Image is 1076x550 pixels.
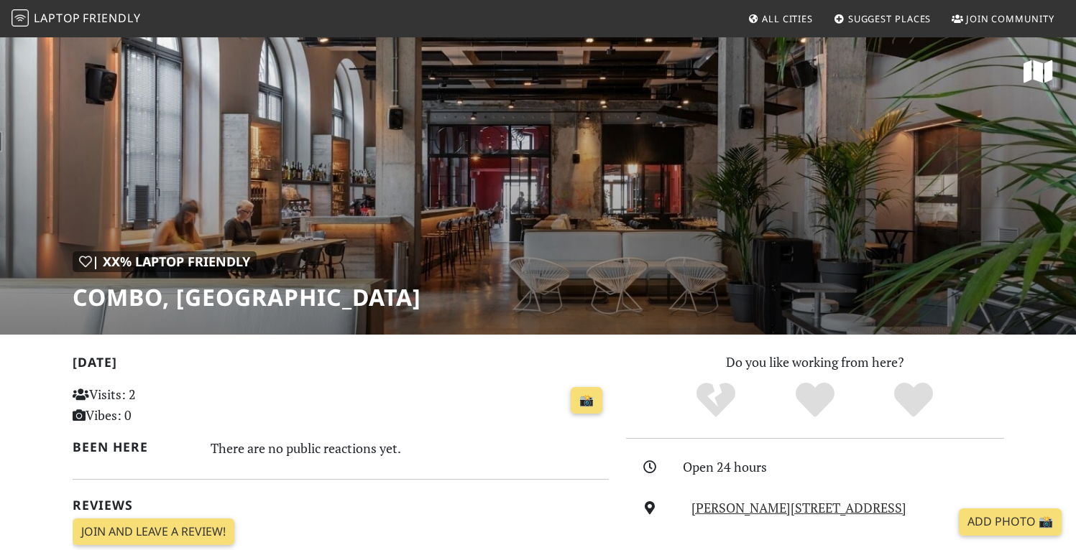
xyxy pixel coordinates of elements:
[12,6,141,32] a: LaptopFriendly LaptopFriendly
[571,387,602,414] a: 📸
[666,381,765,420] div: No
[762,12,813,25] span: All Cities
[12,9,29,27] img: LaptopFriendly
[73,284,421,311] h1: Combo, [GEOGRAPHIC_DATA]
[683,457,1012,477] div: Open 24 hours
[864,381,963,420] div: Definitely!
[34,10,81,26] span: Laptop
[765,381,865,420] div: Yes
[73,439,194,455] h2: Been here
[691,499,906,516] a: [PERSON_NAME][STREET_ADDRESS]
[211,437,609,460] div: There are no public reactions yet.
[73,498,609,513] h2: Reviews
[966,12,1054,25] span: Join Community
[73,384,240,426] p: Visits: 2 Vibes: 0
[848,12,932,25] span: Suggest Places
[73,251,257,272] div: | XX% Laptop Friendly
[959,508,1062,536] a: Add Photo 📸
[626,352,1004,373] p: Do you like working from here?
[83,10,140,26] span: Friendly
[742,6,819,32] a: All Cities
[946,6,1060,32] a: Join Community
[73,355,609,376] h2: [DATE]
[73,518,234,546] a: Join and leave a review!
[828,6,937,32] a: Suggest Places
